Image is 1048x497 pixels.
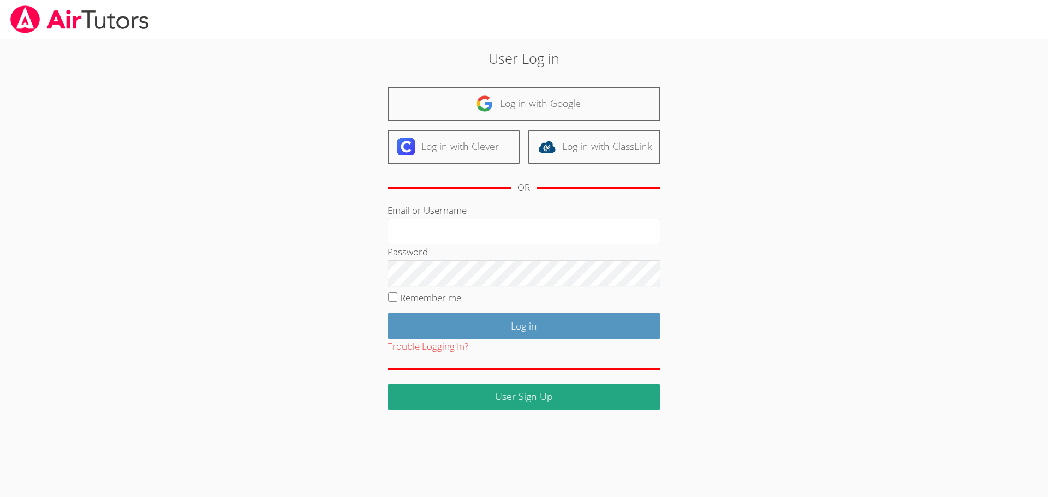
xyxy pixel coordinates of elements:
a: Log in with Clever [388,130,520,164]
h2: User Log in [241,48,807,69]
label: Password [388,245,428,258]
button: Trouble Logging In? [388,339,468,355]
img: classlink-logo-d6bb404cc1216ec64c9a2012d9dc4662098be43eaf13dc465df04b49fa7ab582.svg [538,138,556,155]
label: Remember me [400,291,461,304]
a: Log in with Google [388,87,660,121]
img: google-logo-50288ca7cdecda66e5e0955fdab243c47b7ad437acaf1139b6f446037453330a.svg [476,95,493,112]
a: Log in with ClassLink [528,130,660,164]
img: clever-logo-6eab21bc6e7a338710f1a6ff85c0baf02591cd810cc4098c63d3a4b26e2feb20.svg [397,138,415,155]
a: User Sign Up [388,384,660,410]
img: airtutors_banner-c4298cdbf04f3fff15de1276eac7730deb9818008684d7c2e4769d2f7ddbe033.png [9,5,150,33]
div: OR [517,180,530,196]
label: Email or Username [388,204,467,217]
input: Log in [388,313,660,339]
